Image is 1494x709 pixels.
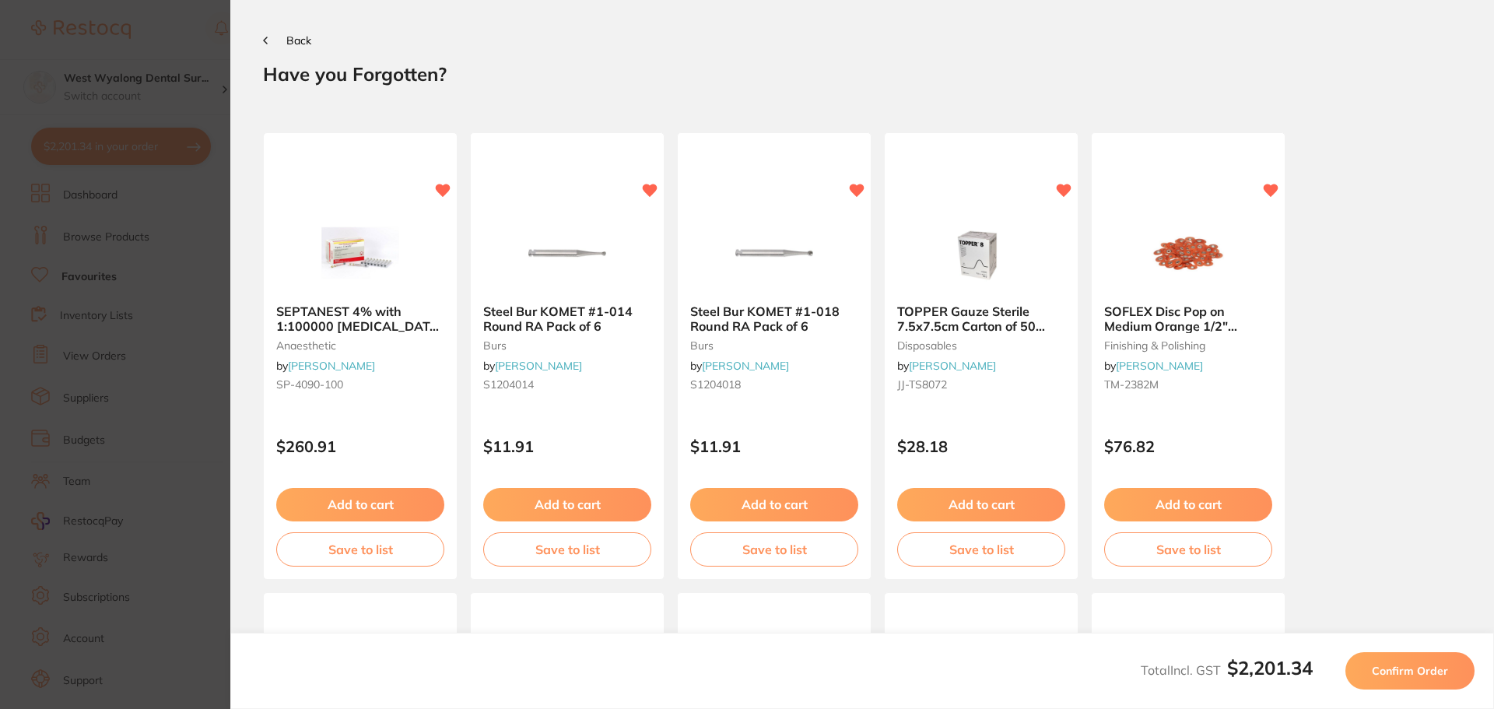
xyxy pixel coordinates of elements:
button: Back [263,34,311,47]
button: Add to cart [1104,488,1272,521]
a: [PERSON_NAME] [288,359,375,373]
p: $11.91 [483,437,651,455]
img: SEPTANEST 4% with 1:100000 adrenalin 2.2ml 2xBox 50 GOLD [310,214,411,292]
small: burs [690,339,858,352]
a: [PERSON_NAME] [909,359,996,373]
small: JJ-TS8072 [897,378,1065,391]
img: Steel Bur KOMET #1-014 Round RA Pack of 6 [517,214,618,292]
span: by [690,359,789,373]
b: SEPTANEST 4% with 1:100000 adrenalin 2.2ml 2xBox 50 GOLD [276,304,444,333]
small: disposables [897,339,1065,352]
small: anaesthetic [276,339,444,352]
a: [PERSON_NAME] [702,359,789,373]
b: $2,201.34 [1227,656,1313,679]
small: finishing & polishing [1104,339,1272,352]
small: SP-4090-100 [276,378,444,391]
b: Steel Bur KOMET #1-018 Round RA Pack of 6 [690,304,858,333]
p: $76.82 [1104,437,1272,455]
b: Steel Bur KOMET #1-014 Round RA Pack of 6 [483,304,651,333]
p: $11.91 [690,437,858,455]
button: Add to cart [276,488,444,521]
span: by [897,359,996,373]
img: TOPPER Gauze Sterile 7.5x7.5cm Carton of 50 Packs of 2 [931,214,1032,292]
button: Save to list [483,532,651,567]
span: Confirm Order [1372,664,1448,678]
button: Save to list [897,532,1065,567]
h2: Have you Forgotten? [263,62,1461,86]
p: $260.91 [276,437,444,455]
b: SOFLEX Disc Pop on Medium Orange 1/2" 12.7mm Pack of 85 [1104,304,1272,333]
small: S1204018 [690,378,858,391]
button: Confirm Order [1345,652,1475,690]
span: Total Incl. GST [1141,662,1313,678]
button: Save to list [690,532,858,567]
a: [PERSON_NAME] [1116,359,1203,373]
a: [PERSON_NAME] [495,359,582,373]
span: by [1104,359,1203,373]
span: by [483,359,582,373]
img: SOFLEX Disc Pop on Medium Orange 1/2" 12.7mm Pack of 85 [1138,214,1239,292]
small: burs [483,339,651,352]
button: Add to cart [690,488,858,521]
small: TM-2382M [1104,378,1272,391]
img: Steel Bur KOMET #1-018 Round RA Pack of 6 [724,214,825,292]
span: by [276,359,375,373]
p: $28.18 [897,437,1065,455]
b: TOPPER Gauze Sterile 7.5x7.5cm Carton of 50 Packs of 2 [897,304,1065,333]
small: S1204014 [483,378,651,391]
button: Save to list [276,532,444,567]
button: Save to list [1104,532,1272,567]
button: Add to cart [483,488,651,521]
button: Add to cart [897,488,1065,521]
span: Back [286,33,311,47]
